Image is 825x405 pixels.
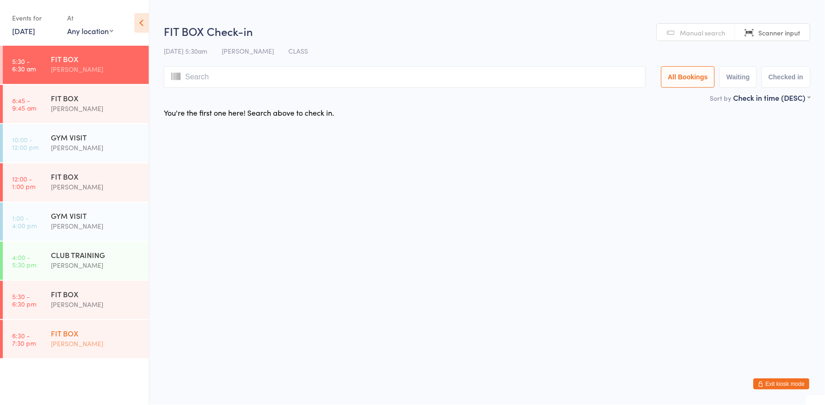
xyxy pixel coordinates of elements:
div: Any location [67,26,113,36]
div: GYM VISIT [51,210,141,221]
div: FIT BOX [51,171,141,182]
time: 12:00 - 1:00 pm [12,175,35,190]
time: 6:30 - 7:30 pm [12,332,36,347]
span: Manual search [680,28,726,37]
span: Scanner input [759,28,801,37]
div: You're the first one here! Search above to check in. [164,107,334,118]
button: Exit kiosk mode [754,378,810,390]
button: Waiting [720,66,757,88]
time: 10:00 - 12:00 pm [12,136,39,151]
div: Events for [12,10,58,26]
div: At [67,10,113,26]
a: 8:45 -9:45 amFIT BOX[PERSON_NAME] [3,85,149,123]
div: [PERSON_NAME] [51,64,141,75]
div: [PERSON_NAME] [51,182,141,192]
time: 4:00 - 5:30 pm [12,253,36,268]
div: CLUB TRAINING [51,250,141,260]
a: 1:00 -4:00 pmGYM VISIT[PERSON_NAME] [3,202,149,241]
time: 8:45 - 9:45 am [12,97,36,112]
div: [PERSON_NAME] [51,299,141,310]
a: 10:00 -12:00 pmGYM VISIT[PERSON_NAME] [3,124,149,162]
a: 6:30 -7:30 pmFIT BOX[PERSON_NAME] [3,320,149,358]
div: [PERSON_NAME] [51,338,141,349]
div: FIT BOX [51,54,141,64]
a: 4:00 -5:30 pmCLUB TRAINING[PERSON_NAME] [3,242,149,280]
div: [PERSON_NAME] [51,221,141,231]
div: FIT BOX [51,328,141,338]
button: Checked in [762,66,811,88]
input: Search [164,66,646,88]
a: 5:30 -6:30 amFIT BOX[PERSON_NAME] [3,46,149,84]
span: CLASS [288,46,308,56]
span: [DATE] 5:30am [164,46,207,56]
label: Sort by [710,93,732,103]
h2: FIT BOX Check-in [164,23,811,39]
div: [PERSON_NAME] [51,103,141,114]
time: 5:30 - 6:30 pm [12,293,36,307]
div: [PERSON_NAME] [51,142,141,153]
a: 5:30 -6:30 pmFIT BOX[PERSON_NAME] [3,281,149,319]
div: Check in time (DESC) [734,92,811,103]
time: 1:00 - 4:00 pm [12,214,37,229]
div: FIT BOX [51,93,141,103]
div: [PERSON_NAME] [51,260,141,271]
time: 5:30 - 6:30 am [12,57,36,72]
a: [DATE] [12,26,35,36]
div: GYM VISIT [51,132,141,142]
a: 12:00 -1:00 pmFIT BOX[PERSON_NAME] [3,163,149,202]
div: FIT BOX [51,289,141,299]
button: All Bookings [661,66,715,88]
span: [PERSON_NAME] [222,46,274,56]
